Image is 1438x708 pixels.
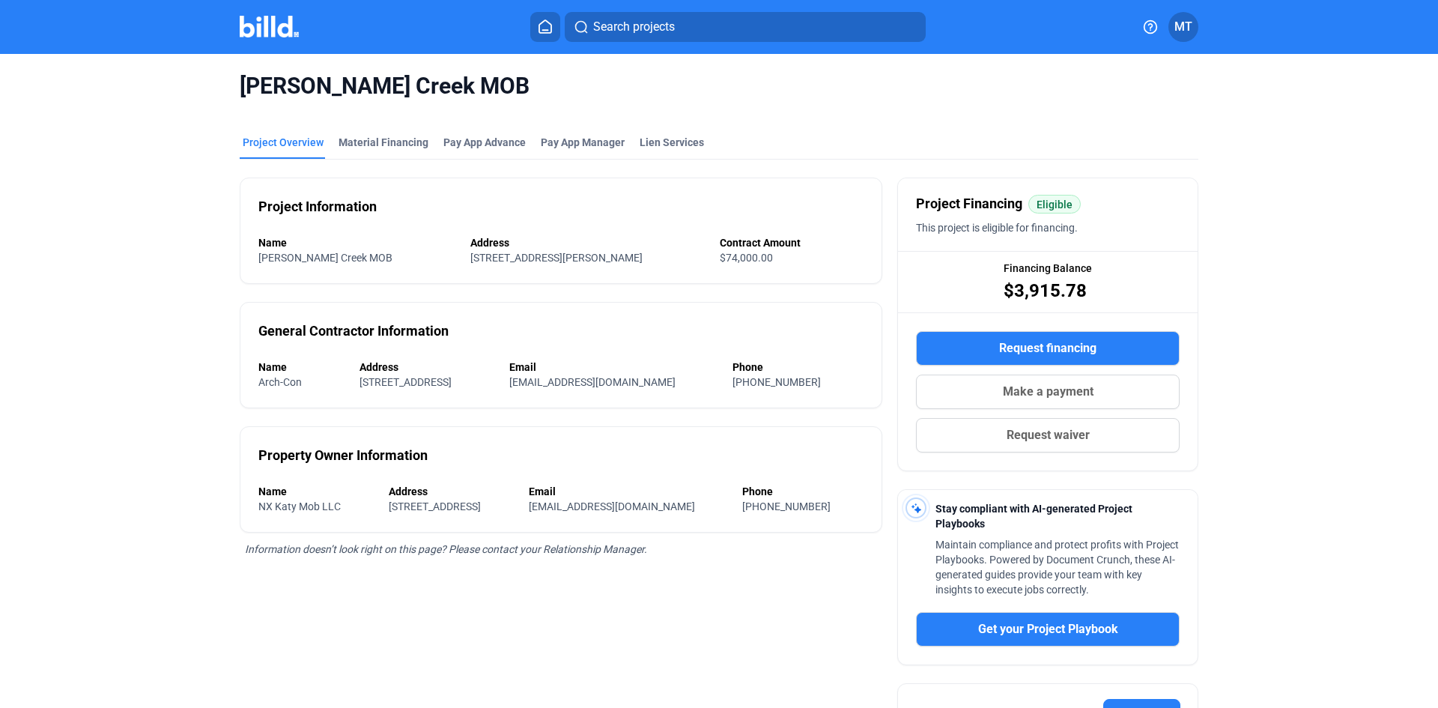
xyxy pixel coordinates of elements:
[916,222,1078,234] span: This project is eligible for financing.
[916,418,1180,453] button: Request waiver
[916,331,1180,366] button: Request financing
[243,135,324,150] div: Project Overview
[916,375,1180,409] button: Make a payment
[732,376,821,388] span: [PHONE_NUMBER]
[258,196,377,217] div: Project Information
[1028,195,1081,214] mat-chip: Eligible
[593,18,675,36] span: Search projects
[935,503,1132,530] span: Stay compliant with AI-generated Project Playbooks
[1004,279,1087,303] span: $3,915.78
[529,484,728,499] div: Email
[359,360,494,375] div: Address
[509,376,676,388] span: [EMAIL_ADDRESS][DOMAIN_NAME]
[470,235,706,250] div: Address
[732,360,864,375] div: Phone
[541,135,625,150] span: Pay App Manager
[720,252,773,264] span: $74,000.00
[529,500,695,512] span: [EMAIL_ADDRESS][DOMAIN_NAME]
[245,543,647,555] span: Information doesn’t look right on this page? Please contact your Relationship Manager.
[240,72,1198,100] span: [PERSON_NAME] Creek MOB
[359,376,452,388] span: [STREET_ADDRESS]
[443,135,526,150] div: Pay App Advance
[258,235,455,250] div: Name
[1007,426,1090,444] span: Request waiver
[1168,12,1198,42] button: MT
[258,445,428,466] div: Property Owner Information
[916,193,1022,214] span: Project Financing
[509,360,718,375] div: Email
[999,339,1096,357] span: Request financing
[258,484,374,499] div: Name
[1004,261,1092,276] span: Financing Balance
[339,135,428,150] div: Material Financing
[1174,18,1192,36] span: MT
[470,252,643,264] span: [STREET_ADDRESS][PERSON_NAME]
[258,252,392,264] span: [PERSON_NAME] Creek MOB
[389,500,481,512] span: [STREET_ADDRESS]
[640,135,704,150] div: Lien Services
[978,620,1118,638] span: Get your Project Playbook
[720,235,864,250] div: Contract Amount
[742,500,831,512] span: [PHONE_NUMBER]
[1003,383,1093,401] span: Make a payment
[240,16,299,37] img: Billd Company Logo
[935,539,1179,596] span: Maintain compliance and protect profits with Project Playbooks. Powered by Document Crunch, these...
[916,612,1180,647] button: Get your Project Playbook
[389,484,514,499] div: Address
[258,376,302,388] span: Arch-Con
[742,484,864,499] div: Phone
[258,500,341,512] span: NX Katy Mob LLC
[565,12,926,42] button: Search projects
[258,360,345,375] div: Name
[258,321,449,342] div: General Contractor Information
